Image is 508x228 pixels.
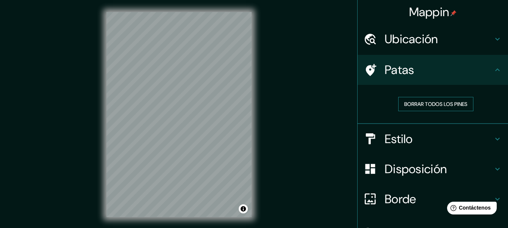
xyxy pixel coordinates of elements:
[358,184,508,214] div: Borde
[385,62,414,78] font: Patas
[404,101,467,107] font: Borrar todos los pines
[385,161,447,177] font: Disposición
[106,12,252,217] canvas: Mapa
[441,199,500,220] iframe: Lanzador de widgets de ayuda
[385,191,416,207] font: Borde
[409,4,449,20] font: Mappin
[385,131,413,147] font: Estilo
[358,24,508,54] div: Ubicación
[385,31,438,47] font: Ubicación
[450,10,456,16] img: pin-icon.png
[358,154,508,184] div: Disposición
[398,97,473,111] button: Borrar todos los pines
[358,124,508,154] div: Estilo
[358,55,508,85] div: Patas
[239,204,248,213] button: Activar o desactivar atribución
